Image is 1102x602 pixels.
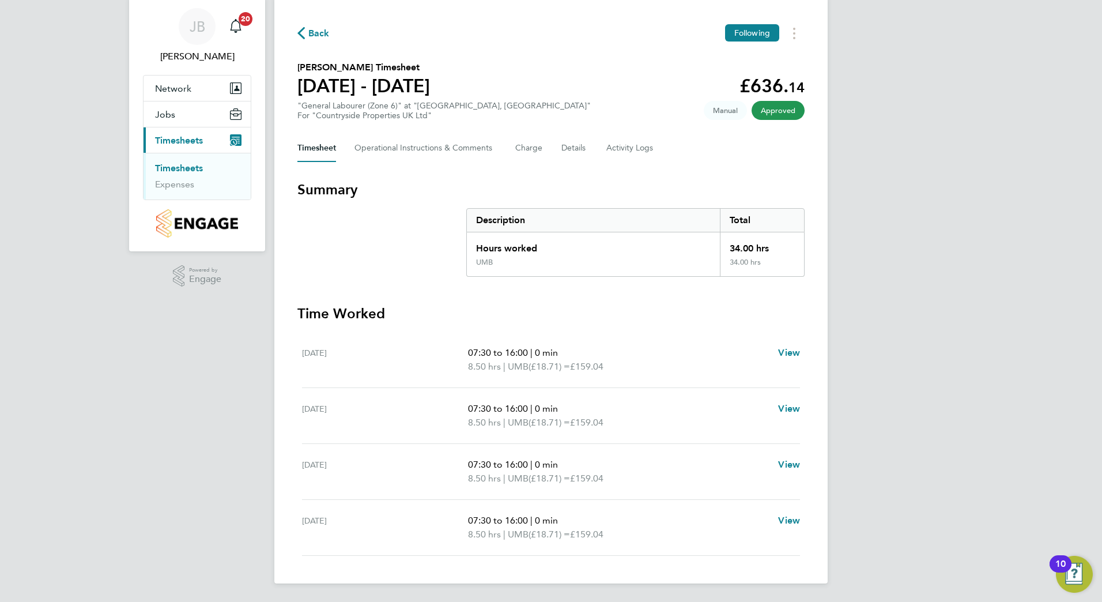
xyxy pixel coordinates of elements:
a: View [778,402,800,416]
div: [DATE] [302,458,468,486]
div: [DATE] [302,346,468,374]
span: View [778,459,800,470]
button: Details [561,134,588,162]
button: Timesheet [297,134,336,162]
button: Network [144,76,251,101]
span: 07:30 to 16:00 [468,459,528,470]
span: (£18.71) = [529,361,570,372]
button: Back [297,26,330,40]
span: 0 min [535,347,558,358]
span: Engage [189,274,221,284]
span: 20 [239,12,252,26]
span: UMB [508,472,529,486]
span: 07:30 to 16:00 [468,403,528,414]
button: Activity Logs [606,134,655,162]
span: | [530,347,533,358]
span: Jobs [155,109,175,120]
span: 07:30 to 16:00 [468,347,528,358]
span: View [778,403,800,414]
a: View [778,346,800,360]
div: For "Countryside Properties UK Ltd" [297,111,591,121]
a: Expenses [155,179,194,190]
span: 8.50 hrs [468,529,501,540]
button: Open Resource Center, 10 new notifications [1056,556,1093,593]
button: Timesheets [144,127,251,153]
span: 8.50 hrs [468,417,501,428]
span: View [778,347,800,358]
span: View [778,515,800,526]
div: Total [720,209,804,232]
span: | [503,417,505,428]
span: (£18.71) = [529,473,570,484]
span: UMB [508,360,529,374]
span: £159.04 [570,473,603,484]
span: | [503,529,505,540]
span: | [530,459,533,470]
span: 07:30 to 16:00 [468,515,528,526]
div: [DATE] [302,402,468,430]
div: UMB [476,258,493,267]
span: 0 min [535,403,558,414]
span: 0 min [535,459,558,470]
span: Jack Brunt [143,50,251,63]
span: £159.04 [570,361,603,372]
button: Timesheets Menu [784,24,805,42]
span: Timesheets [155,135,203,146]
a: 20 [224,8,247,45]
div: Description [467,209,720,232]
a: View [778,458,800,472]
a: JB[PERSON_NAME] [143,8,251,63]
h2: [PERSON_NAME] Timesheet [297,61,430,74]
app-decimal: £636. [739,75,805,97]
div: Timesheets [144,153,251,200]
span: (£18.71) = [529,417,570,428]
span: Following [734,28,770,38]
span: This timesheet has been approved. [752,101,805,120]
button: Operational Instructions & Comments [354,134,497,162]
span: 8.50 hrs [468,473,501,484]
span: UMB [508,528,529,541]
span: 14 [788,79,805,96]
button: Following [725,24,779,42]
button: Charge [515,134,543,162]
h3: Time Worked [297,304,805,323]
span: £159.04 [570,417,603,428]
span: Back [308,27,330,40]
button: Jobs [144,101,251,127]
div: 34.00 hrs [720,258,804,276]
a: View [778,514,800,528]
section: Timesheet [297,180,805,556]
div: Hours worked [467,232,720,258]
span: | [503,361,505,372]
span: UMB [508,416,529,430]
span: Network [155,83,191,94]
div: "General Labourer (Zone 6)" at "[GEOGRAPHIC_DATA], [GEOGRAPHIC_DATA]" [297,101,591,121]
span: | [503,473,505,484]
div: 10 [1055,564,1066,579]
h1: [DATE] - [DATE] [297,74,430,97]
span: (£18.71) = [529,529,570,540]
span: 8.50 hrs [468,361,501,372]
span: This timesheet was manually created. [704,101,747,120]
span: £159.04 [570,529,603,540]
div: Summary [466,208,805,277]
span: JB [190,19,205,34]
a: Go to home page [143,209,251,238]
span: | [530,403,533,414]
a: Timesheets [155,163,203,174]
img: countryside-properties-logo-retina.png [156,209,237,238]
div: 34.00 hrs [720,232,804,258]
div: [DATE] [302,514,468,541]
span: | [530,515,533,526]
h3: Summary [297,180,805,199]
a: Powered byEngage [173,265,222,287]
span: Powered by [189,265,221,275]
span: 0 min [535,515,558,526]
